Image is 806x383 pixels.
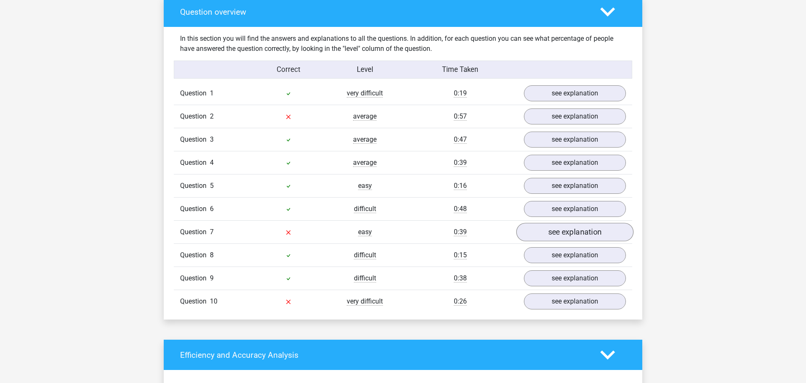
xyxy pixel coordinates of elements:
span: difficult [354,251,376,259]
span: difficult [354,274,376,283]
span: 6 [210,205,214,213]
span: 3 [210,135,214,143]
a: see explanation [524,247,626,263]
span: Question [180,111,210,122]
span: 4 [210,158,214,166]
span: Question [180,158,210,168]
a: see explanation [524,293,626,309]
h4: Efficiency and Accuracy Analysis [180,350,588,360]
span: very difficult [347,297,383,306]
div: In this section you will find the answers and explanations to all the questions. In addition, for... [174,34,632,54]
span: 0:57 [454,112,467,121]
span: Question [180,296,210,306]
span: easy [358,182,372,190]
span: Question [180,88,210,98]
div: Level [327,64,403,75]
span: 0:39 [454,228,467,236]
span: 0:47 [454,135,467,144]
span: Question [180,135,210,145]
a: see explanation [524,108,626,124]
span: 0:38 [454,274,467,283]
span: 5 [210,182,214,190]
span: Question [180,181,210,191]
span: easy [358,228,372,236]
span: average [353,112,377,121]
div: Correct [251,64,327,75]
span: 0:48 [454,205,467,213]
h4: Question overview [180,7,588,17]
a: see explanation [524,85,626,101]
span: 0:39 [454,158,467,167]
a: see explanation [524,201,626,217]
span: average [353,135,377,144]
span: 0:19 [454,89,467,98]
span: 9 [210,274,214,282]
a: see explanation [524,132,626,148]
span: average [353,158,377,167]
span: 0:16 [454,182,467,190]
span: 7 [210,228,214,236]
span: Question [180,250,210,260]
span: 0:15 [454,251,467,259]
span: 0:26 [454,297,467,306]
span: difficult [354,205,376,213]
a: see explanation [524,178,626,194]
span: very difficult [347,89,383,98]
span: Question [180,227,210,237]
span: 1 [210,89,214,97]
span: 8 [210,251,214,259]
span: 10 [210,297,217,305]
span: Question [180,273,210,283]
span: Question [180,204,210,214]
a: see explanation [516,223,633,242]
a: see explanation [524,270,626,286]
span: 2 [210,112,214,120]
div: Time Taken [403,64,518,75]
a: see explanation [524,155,626,171]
